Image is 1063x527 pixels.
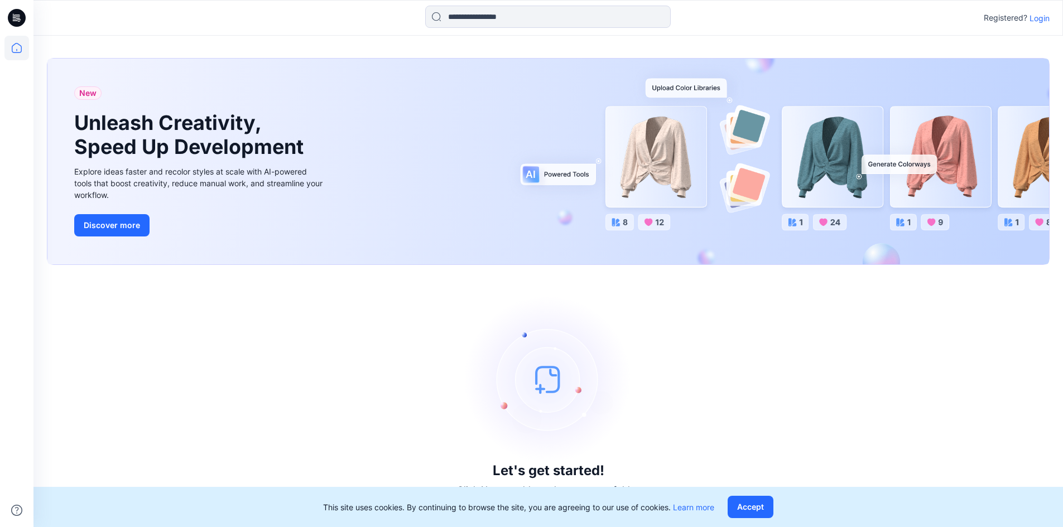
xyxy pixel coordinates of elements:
h3: Let's get started! [493,463,604,478]
a: Discover more [74,214,325,236]
img: empty-state-image.svg [465,296,632,463]
button: Accept [728,496,773,518]
p: Login [1030,12,1050,24]
div: Explore ideas faster and recolor styles at scale with AI-powered tools that boost creativity, red... [74,166,325,201]
p: Registered? [984,11,1027,25]
p: This site uses cookies. By continuing to browse the site, you are agreeing to our use of cookies. [323,501,714,513]
a: Learn more [673,502,714,512]
h1: Unleash Creativity, Speed Up Development [74,111,309,159]
p: Click New to add a style or create a folder. [457,483,640,496]
span: New [79,86,97,100]
button: Discover more [74,214,150,236]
